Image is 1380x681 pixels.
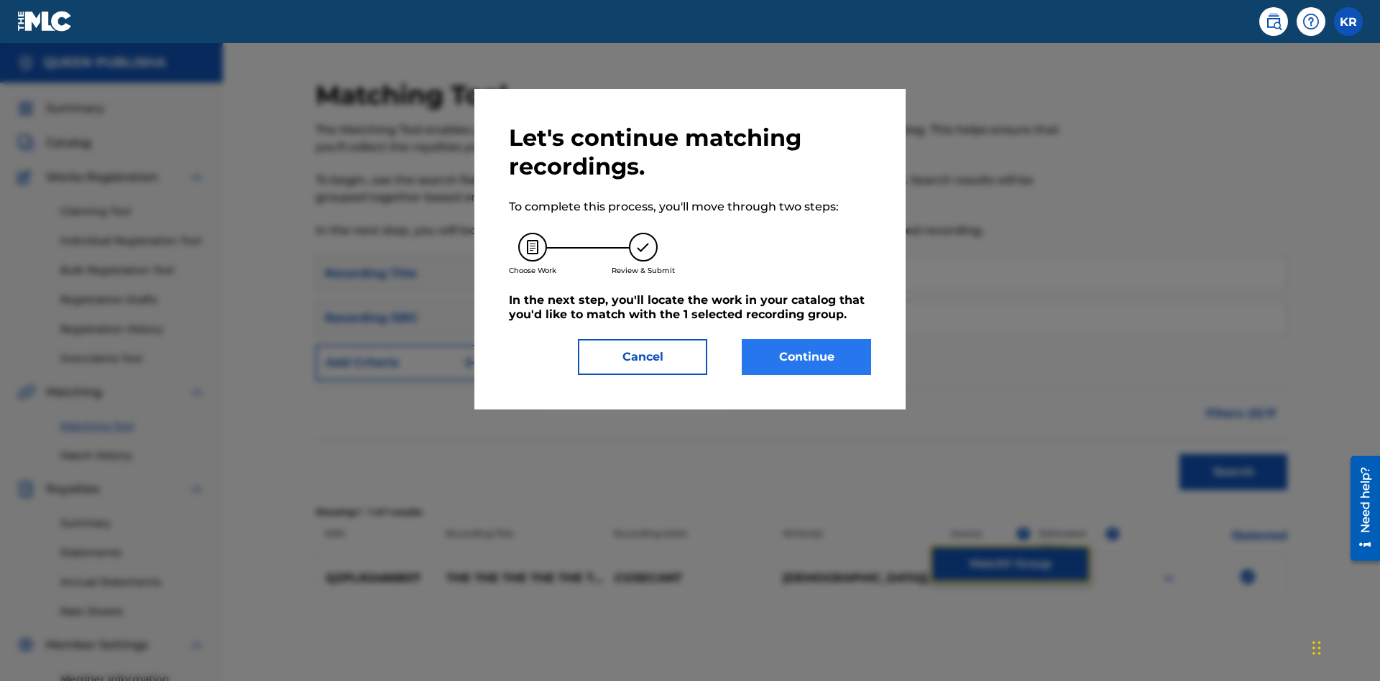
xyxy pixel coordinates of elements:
iframe: Chat Widget [1308,612,1380,681]
a: Public Search [1259,7,1288,36]
img: help [1302,13,1320,30]
img: MLC Logo [17,11,73,32]
p: To complete this process, you'll move through two steps: [509,198,871,216]
img: search [1265,13,1282,30]
h2: Let's continue matching recordings. [509,124,871,181]
div: User Menu [1334,7,1363,36]
img: 26af456c4569493f7445.svg [518,233,547,261]
h5: In the next step, you'll locate the work in your catalog that you'd like to match with the 1 sele... [509,293,871,322]
p: Review & Submit [612,265,675,276]
button: Cancel [578,339,707,375]
img: 173f8e8b57e69610e344.svg [629,233,658,261]
p: Choose Work [509,265,556,276]
div: Help [1297,7,1325,36]
iframe: Resource Center [1340,450,1380,568]
div: Drag [1312,626,1321,670]
button: Continue [742,339,871,375]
